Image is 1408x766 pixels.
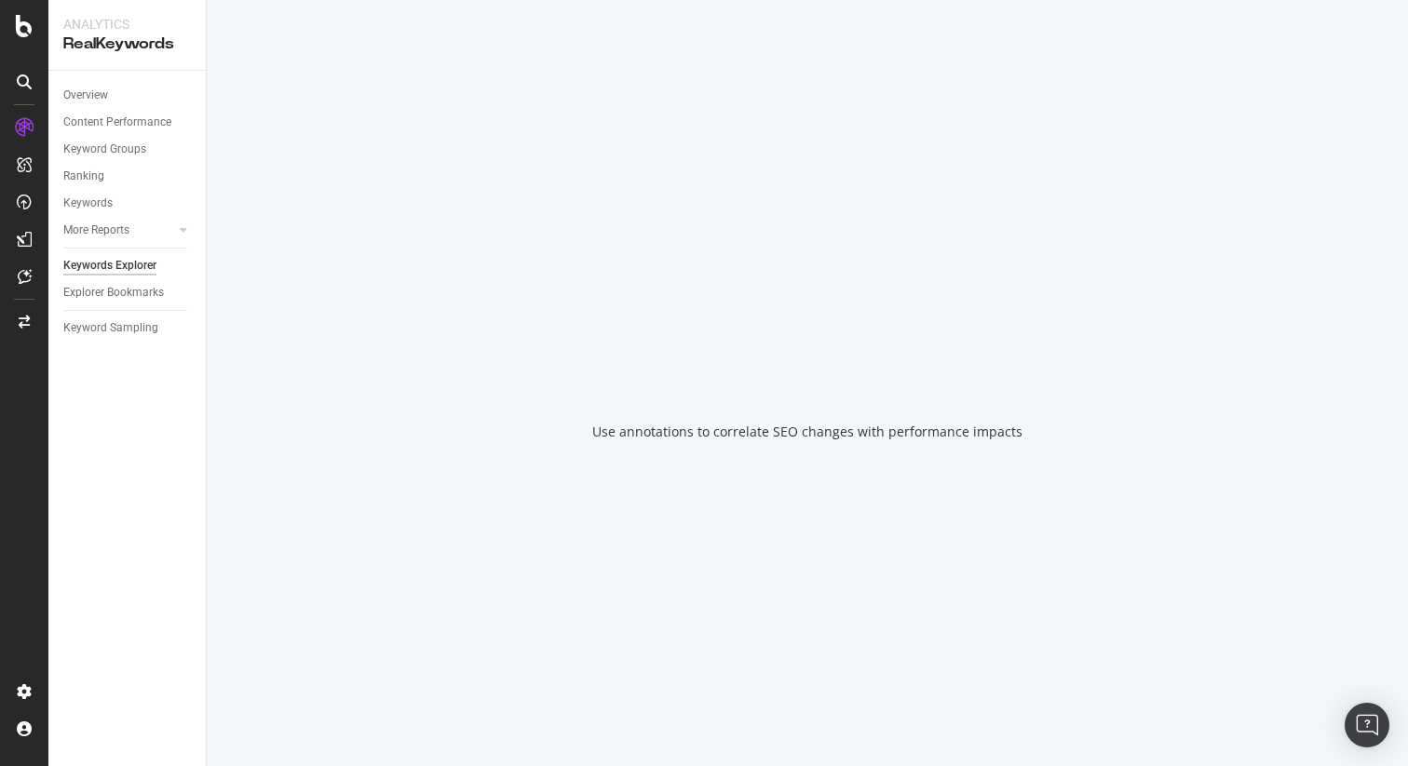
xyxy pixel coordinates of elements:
[63,15,191,34] div: Analytics
[63,283,164,302] div: Explorer Bookmarks
[63,113,171,132] div: Content Performance
[63,167,104,186] div: Ranking
[63,113,193,132] a: Content Performance
[63,140,193,159] a: Keyword Groups
[740,326,874,393] div: animation
[1345,703,1389,747] div: Open Intercom Messenger
[63,194,193,213] a: Keywords
[63,256,156,275] div: Keywords Explorer
[63,167,193,186] a: Ranking
[63,194,113,213] div: Keywords
[63,221,174,240] a: More Reports
[63,86,108,105] div: Overview
[63,256,193,275] a: Keywords Explorer
[63,318,193,338] a: Keyword Sampling
[63,86,193,105] a: Overview
[63,283,193,302] a: Explorer Bookmarks
[63,318,158,338] div: Keyword Sampling
[63,140,146,159] div: Keyword Groups
[63,221,129,240] div: More Reports
[592,423,1022,441] div: Use annotations to correlate SEO changes with performance impacts
[63,34,191,55] div: RealKeywords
